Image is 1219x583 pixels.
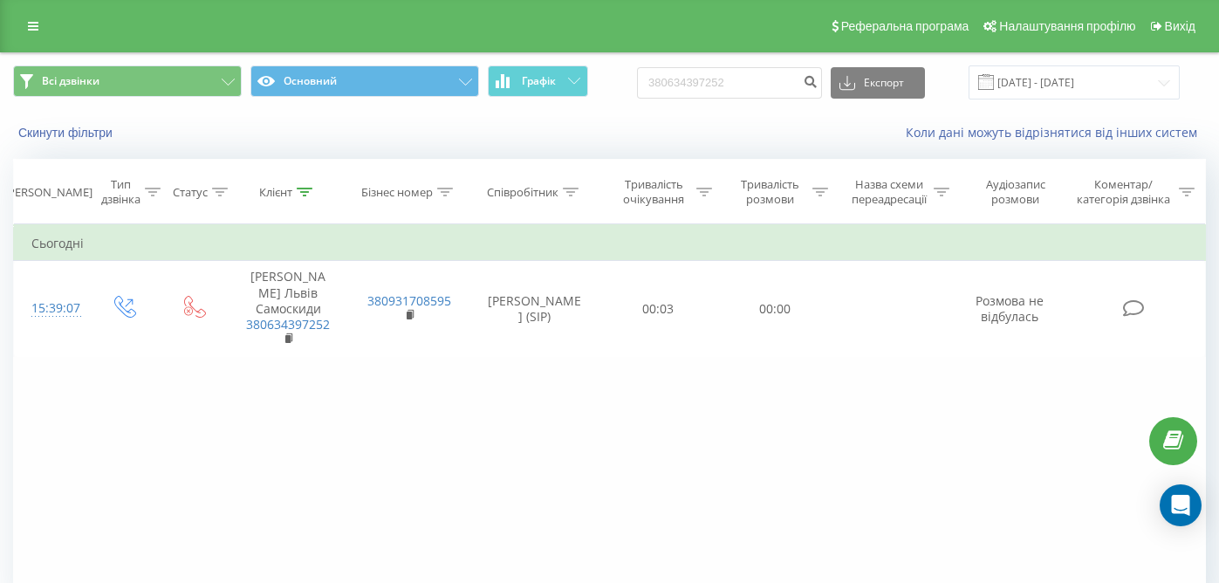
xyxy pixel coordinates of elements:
button: Експорт [831,67,925,99]
td: 00:00 [716,261,832,357]
span: Розмова не відбулась [976,292,1044,325]
span: Всі дзвінки [42,74,99,88]
div: Клієнт [259,185,292,200]
td: [PERSON_NAME] (SIP) [469,261,599,357]
input: Пошук за номером [637,67,822,99]
div: Коментар/категорія дзвінка [1072,177,1174,207]
a: 380931708595 [367,292,451,309]
div: Тип дзвінка [101,177,140,207]
span: Вихід [1165,19,1195,33]
div: Open Intercom Messenger [1160,484,1202,526]
a: 380634397252 [246,316,330,333]
td: Сьогодні [14,226,1206,261]
div: 15:39:07 [31,291,71,326]
div: Статус [173,185,208,200]
div: Співробітник [487,185,558,200]
div: Аудіозапис розмови [969,177,1061,207]
div: [PERSON_NAME] [4,185,92,200]
div: Назва схеми переадресації [848,177,929,207]
span: Реферальна програма [841,19,969,33]
button: Скинути фільтри [13,125,121,141]
span: Графік [522,75,556,87]
button: Основний [250,65,479,97]
a: Коли дані можуть відрізнятися вiд інших систем [906,124,1206,141]
td: [PERSON_NAME] Львів Самоскиди [228,261,349,357]
div: Бізнес номер [361,185,433,200]
button: Всі дзвінки [13,65,242,97]
div: Тривалість розмови [732,177,808,207]
button: Графік [488,65,588,97]
div: Тривалість очікування [616,177,692,207]
span: Налаштування профілю [999,19,1135,33]
td: 00:03 [600,261,716,357]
